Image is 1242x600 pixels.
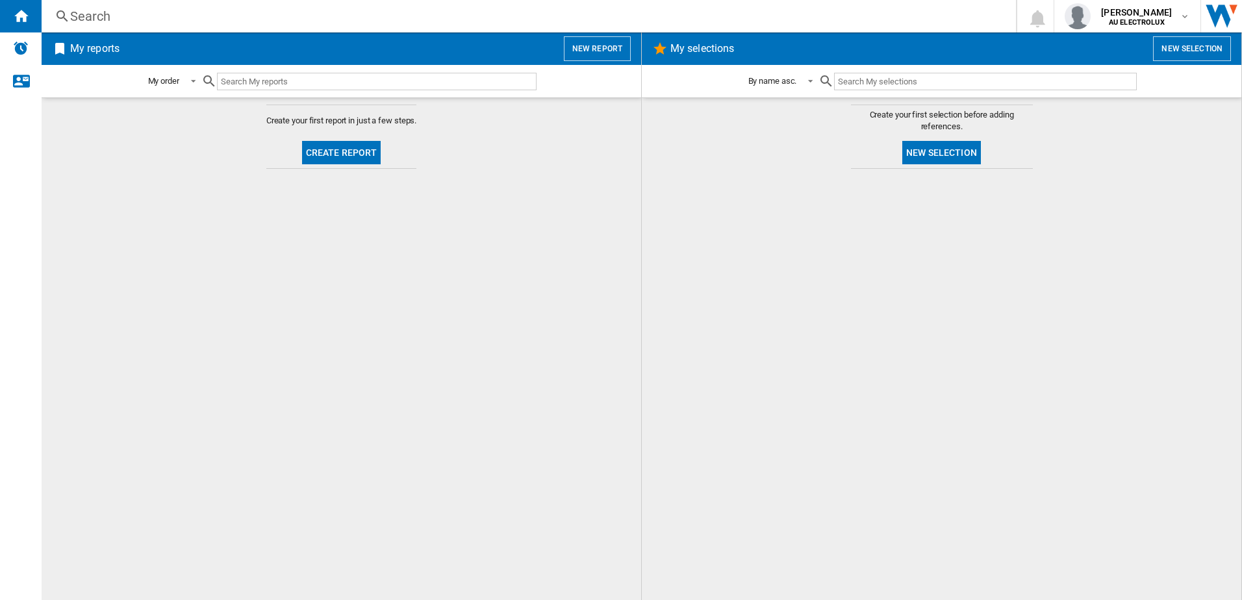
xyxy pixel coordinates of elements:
[1109,18,1165,27] b: AU ELECTROLUX
[902,141,981,164] button: New selection
[13,40,29,56] img: alerts-logo.svg
[1101,6,1172,19] span: [PERSON_NAME]
[266,115,417,127] span: Create your first report in just a few steps.
[302,141,381,164] button: Create report
[70,7,982,25] div: Search
[217,73,537,90] input: Search My reports
[148,76,179,86] div: My order
[668,36,737,61] h2: My selections
[834,73,1136,90] input: Search My selections
[1153,36,1231,61] button: New selection
[68,36,122,61] h2: My reports
[748,76,797,86] div: By name asc.
[564,36,631,61] button: New report
[851,109,1033,132] span: Create your first selection before adding references.
[1065,3,1091,29] img: profile.jpg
